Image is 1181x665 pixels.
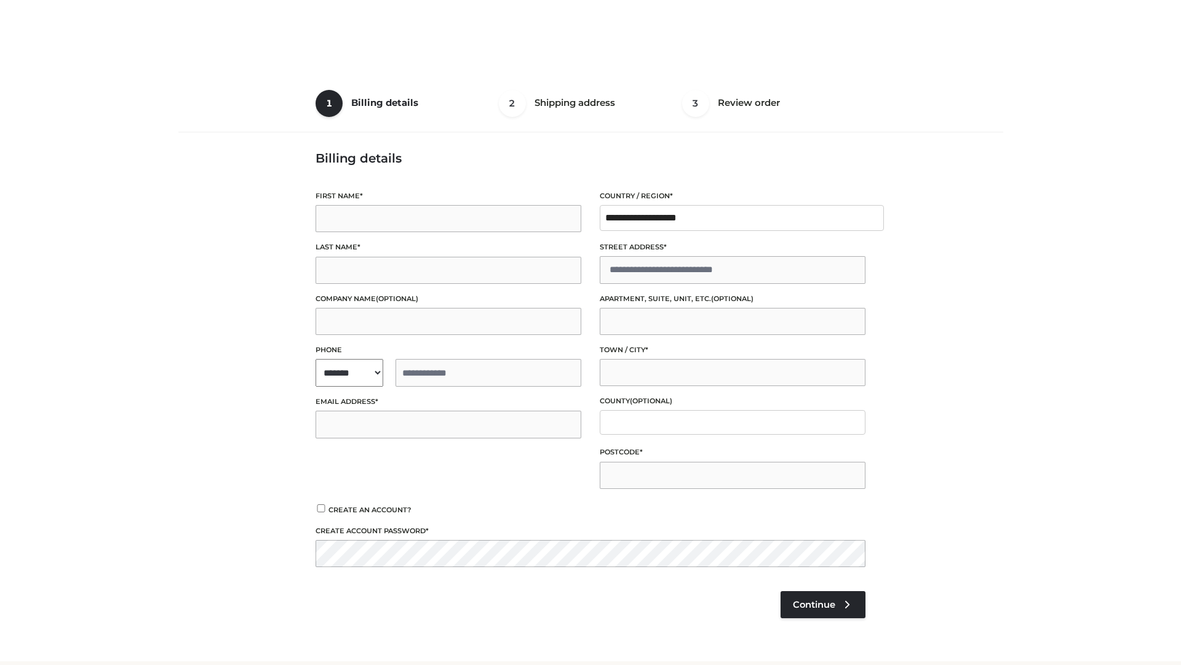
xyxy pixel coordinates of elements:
label: Street address [600,241,865,253]
label: Email address [316,396,581,408]
span: (optional) [376,294,418,303]
label: Country / Region [600,190,865,202]
a: Continue [781,591,865,618]
span: 3 [682,90,709,117]
span: 2 [499,90,526,117]
input: Create an account? [316,504,327,512]
label: County [600,395,865,407]
label: Company name [316,293,581,305]
span: Review order [718,97,780,108]
span: Create an account? [328,506,412,514]
label: Apartment, suite, unit, etc. [600,293,865,305]
label: Town / City [600,344,865,356]
span: 1 [316,90,343,117]
label: Last name [316,241,581,253]
span: Billing details [351,97,418,108]
label: Postcode [600,446,865,458]
span: Shipping address [535,97,615,108]
label: Phone [316,344,581,356]
span: (optional) [711,294,754,303]
span: Continue [793,599,835,610]
label: First name [316,190,581,202]
label: Create account password [316,525,865,537]
span: (optional) [630,397,672,405]
h3: Billing details [316,151,865,166]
